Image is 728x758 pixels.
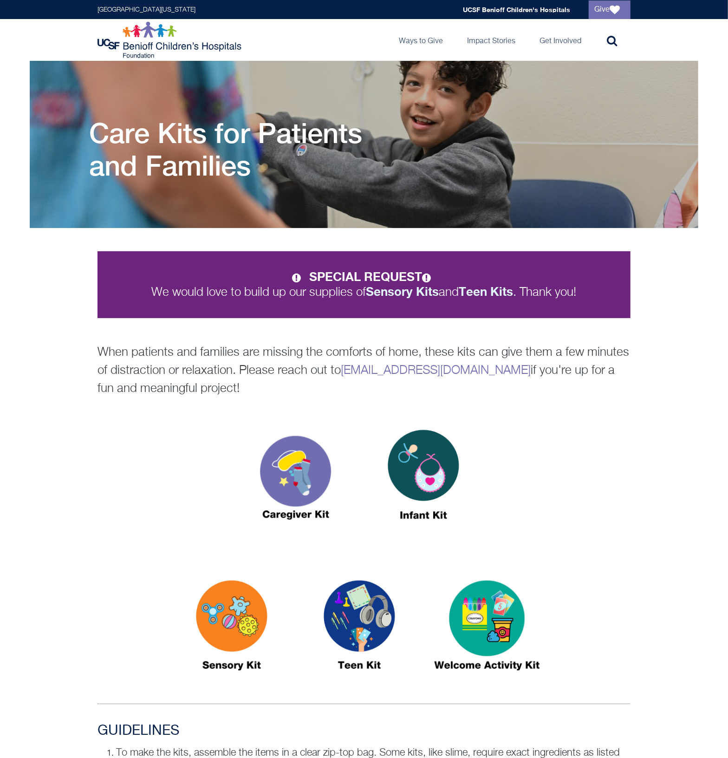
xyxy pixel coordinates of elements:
[459,287,513,299] a: Teen Kits
[459,284,513,299] strong: Teen Kits
[97,7,195,13] a: [GEOGRAPHIC_DATA][US_STATE]
[366,287,439,299] a: Sensory Kits
[429,562,545,696] img: ACTIVITY-KIT.png
[116,270,612,300] p: We would love to build up our supplies of and . Thank you!
[97,344,630,398] p: When patients and families are missing the comforts of home, these kits can give them a few minut...
[238,412,354,546] img: CAREGIVER-KIT.png
[463,6,570,13] a: UCSF Benioff Children's Hospitals
[589,0,630,19] a: Give
[532,19,589,61] a: Get Involved
[365,412,481,546] img: INFANT-KIT_0.png
[341,365,531,377] a: [EMAIL_ADDRESS][DOMAIN_NAME]
[89,117,405,182] h1: Care Kits for Patients and Families
[174,562,290,696] img: SENSORY-KIT.png
[301,562,417,696] img: TEEN-KIT.png
[97,723,630,739] h3: GUIDELINES
[97,21,244,59] img: Logo for UCSF Benioff Children's Hospitals Foundation
[366,284,439,299] strong: Sensory Kits
[460,19,523,61] a: Impact Stories
[309,269,436,284] strong: SPECIAL REQUEST
[391,19,450,61] a: Ways to Give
